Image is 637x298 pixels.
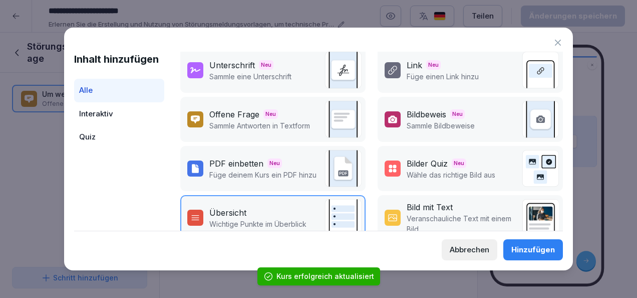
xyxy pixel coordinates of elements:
[450,244,489,255] div: Abbrechen
[74,79,164,102] div: Alle
[407,120,475,131] p: Sammle Bildbeweise
[209,207,246,219] div: Übersicht
[522,52,559,89] img: link.svg
[325,199,362,236] img: overview.svg
[325,150,362,187] img: pdf_embed.svg
[209,71,291,82] p: Sammle eine Unterschrift
[407,71,479,82] p: Füge einen Link hinzu
[407,108,446,120] div: Bildbeweis
[259,60,273,70] span: Neu
[209,219,306,229] p: Wichtige Punkte im Überblick
[407,201,453,213] div: Bild mit Text
[522,199,559,236] img: text_image.png
[209,120,310,131] p: Sammle Antworten in Textform
[407,158,448,170] div: Bilder Quiz
[426,60,441,70] span: Neu
[450,109,465,119] span: Neu
[209,170,316,180] p: Füge deinem Kurs ein PDF hinzu
[407,170,495,180] p: Wähle das richtige Bild aus
[442,239,497,260] button: Abbrechen
[511,244,555,255] div: Hinzufügen
[74,102,164,126] div: Interaktiv
[325,101,362,138] img: text_response.svg
[325,52,362,89] img: signature.svg
[74,125,164,149] div: Quiz
[74,52,164,67] h1: Inhalt hinzufügen
[522,150,559,187] img: image_quiz.svg
[209,59,255,71] div: Unterschrift
[407,59,422,71] div: Link
[209,158,263,170] div: PDF einbetten
[267,159,282,168] span: Neu
[452,159,466,168] span: Neu
[407,213,517,234] p: Veranschauliche Text mit einem Bild
[209,108,259,120] div: Offene Frage
[263,109,278,119] span: Neu
[522,101,559,138] img: image_upload.svg
[503,239,563,260] button: Hinzufügen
